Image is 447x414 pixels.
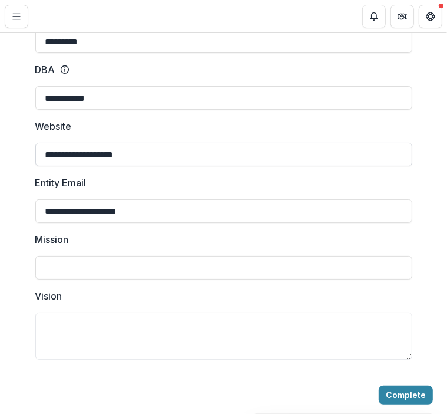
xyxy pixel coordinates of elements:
p: DBA [35,63,55,77]
button: Toggle Menu [5,5,28,28]
button: Get Help [419,5,442,28]
p: Founded Year [35,374,97,388]
p: Vision [35,289,62,303]
button: Notifications [362,5,386,28]
p: Mission [35,232,69,247]
button: Partners [390,5,414,28]
p: Entity Email [35,176,87,190]
p: Website [35,119,72,133]
button: Complete [379,386,433,405]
